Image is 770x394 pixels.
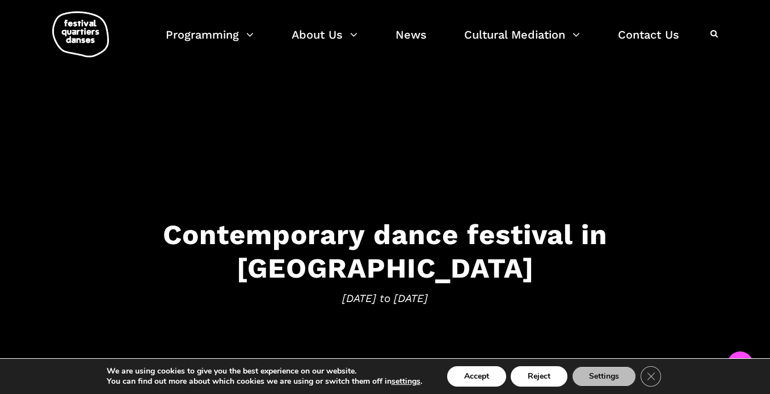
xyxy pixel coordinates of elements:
h3: Contemporary dance festival in [GEOGRAPHIC_DATA] [33,217,737,284]
a: Contact Us [618,25,679,58]
button: settings [392,376,420,387]
button: Accept [447,366,506,387]
button: Settings [572,366,636,387]
a: Cultural Mediation [464,25,580,58]
a: About Us [292,25,357,58]
a: Programming [166,25,254,58]
p: You can find out more about which cookies we are using or switch them off in . [107,376,422,387]
button: Close GDPR Cookie Banner [641,366,661,387]
img: logo-fqd-med [52,11,109,57]
button: Reject [511,366,567,387]
a: News [395,25,427,58]
span: [DATE] to [DATE] [33,290,737,307]
p: We are using cookies to give you the best experience on our website. [107,366,422,376]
